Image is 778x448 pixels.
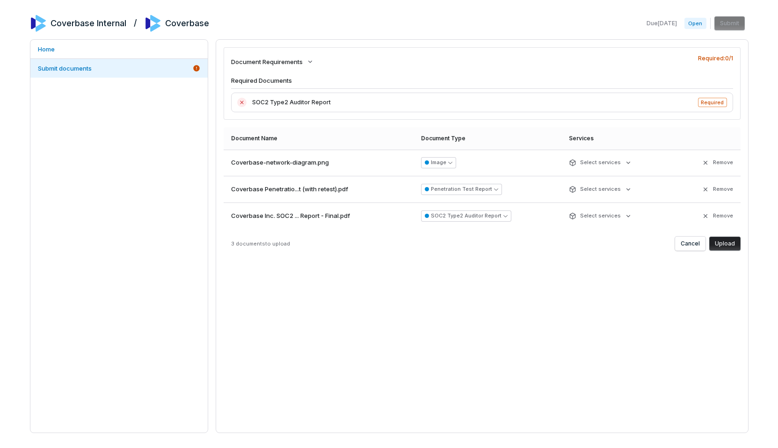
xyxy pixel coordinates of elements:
[566,181,635,198] button: Select services
[566,154,635,171] button: Select services
[563,127,671,150] th: Services
[709,237,741,251] button: Upload
[698,55,733,62] span: Required: 0 / 1
[231,211,350,221] span: Coverbase Inc. SOC2 ... Report - Final.pdf
[30,59,208,78] a: Submit documents
[51,17,126,29] h2: Coverbase Internal
[252,98,693,107] span: SOC2 Type2 Auditor Report
[38,65,92,72] span: Submit documents
[647,20,677,27] span: Due [DATE]
[228,52,317,72] button: Document Requirements
[415,127,563,150] th: Document Type
[699,181,736,198] button: Remove
[698,98,727,107] span: Required
[231,158,329,167] span: Coverbase-network-diagram.png
[224,127,416,150] th: Document Name
[231,185,348,194] span: Coverbase Penetratio...t (with retest).pdf
[675,237,705,251] button: Cancel
[231,240,290,247] span: 3 documents to upload
[699,208,736,224] button: Remove
[134,15,137,29] h2: /
[699,154,736,171] button: Remove
[30,40,208,58] a: Home
[566,208,635,224] button: Select services
[684,18,706,29] span: Open
[165,17,209,29] h2: Coverbase
[231,58,303,66] span: Document Requirements
[421,157,456,168] button: Image
[231,76,733,89] h4: Required Documents
[421,184,502,195] button: Penetration Test Report
[421,210,511,222] button: SOC2 Type2 Auditor Report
